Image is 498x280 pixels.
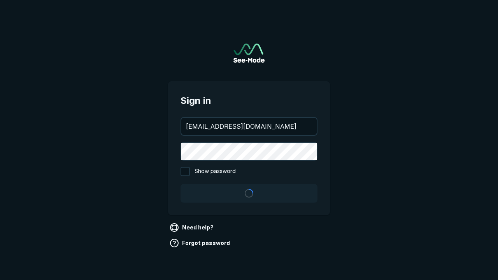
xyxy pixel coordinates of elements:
a: Need help? [168,221,217,234]
span: Show password [195,167,236,176]
input: your@email.com [181,118,317,135]
img: See-Mode Logo [233,44,265,63]
a: Forgot password [168,237,233,249]
a: Go to sign in [233,44,265,63]
span: Sign in [181,94,317,108]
